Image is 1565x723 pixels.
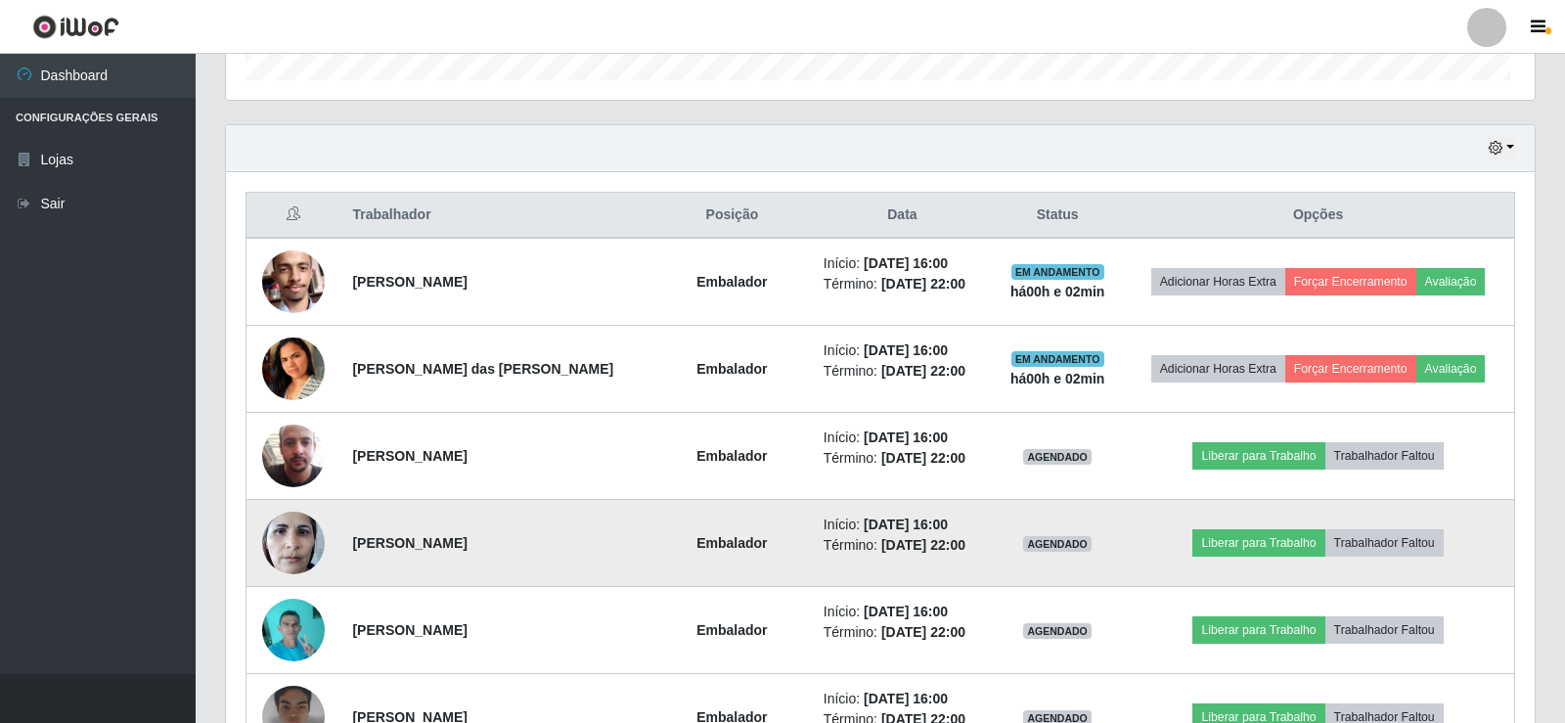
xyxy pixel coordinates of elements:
strong: [PERSON_NAME] [352,448,467,464]
li: Término: [824,361,981,382]
button: Adicionar Horas Extra [1151,268,1285,295]
button: Liberar para Trabalho [1192,529,1324,557]
li: Início: [824,340,981,361]
strong: [PERSON_NAME] [352,274,467,290]
button: Forçar Encerramento [1285,268,1416,295]
button: Trabalhador Faltou [1325,616,1444,644]
button: Avaliação [1416,355,1486,383]
strong: [PERSON_NAME] [352,622,467,638]
strong: Embalador [696,622,767,638]
span: AGENDADO [1023,449,1092,465]
img: 1672880944007.jpeg [262,307,325,429]
li: Término: [824,274,981,294]
time: [DATE] 16:00 [864,517,948,532]
li: Término: [824,448,981,469]
strong: Embalador [696,448,767,464]
img: 1672321349967.jpeg [262,240,325,323]
img: 1699884729750.jpeg [262,588,325,671]
time: [DATE] 22:00 [881,624,965,640]
strong: Embalador [696,274,767,290]
time: [DATE] 16:00 [864,342,948,358]
time: [DATE] 16:00 [864,429,948,445]
strong: há 00 h e 02 min [1010,371,1105,386]
button: Liberar para Trabalho [1192,616,1324,644]
button: Avaliação [1416,268,1486,295]
img: CoreUI Logo [32,15,119,39]
span: AGENDADO [1023,536,1092,552]
span: AGENDADO [1023,623,1092,639]
strong: [PERSON_NAME] das [PERSON_NAME] [352,361,613,377]
strong: Embalador [696,361,767,377]
span: EM ANDAMENTO [1011,264,1104,280]
button: Liberar para Trabalho [1192,442,1324,470]
th: Opções [1122,193,1514,239]
img: 1745843945427.jpeg [262,400,325,512]
th: Status [993,193,1122,239]
time: [DATE] 22:00 [881,537,965,553]
th: Posição [652,193,812,239]
li: Início: [824,689,981,709]
button: Trabalhador Faltou [1325,442,1444,470]
strong: há 00 h e 02 min [1010,284,1105,299]
strong: [PERSON_NAME] [352,535,467,551]
button: Adicionar Horas Extra [1151,355,1285,383]
img: 1694453886302.jpeg [262,501,325,584]
li: Término: [824,622,981,643]
button: Trabalhador Faltou [1325,529,1444,557]
button: Forçar Encerramento [1285,355,1416,383]
th: Trabalhador [340,193,652,239]
time: [DATE] 16:00 [864,691,948,706]
li: Início: [824,602,981,622]
time: [DATE] 22:00 [881,450,965,466]
li: Término: [824,535,981,556]
li: Início: [824,515,981,535]
time: [DATE] 22:00 [881,363,965,379]
li: Início: [824,253,981,274]
th: Data [812,193,993,239]
strong: Embalador [696,535,767,551]
time: [DATE] 22:00 [881,276,965,292]
li: Início: [824,428,981,448]
time: [DATE] 16:00 [864,604,948,619]
span: EM ANDAMENTO [1011,351,1104,367]
time: [DATE] 16:00 [864,255,948,271]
